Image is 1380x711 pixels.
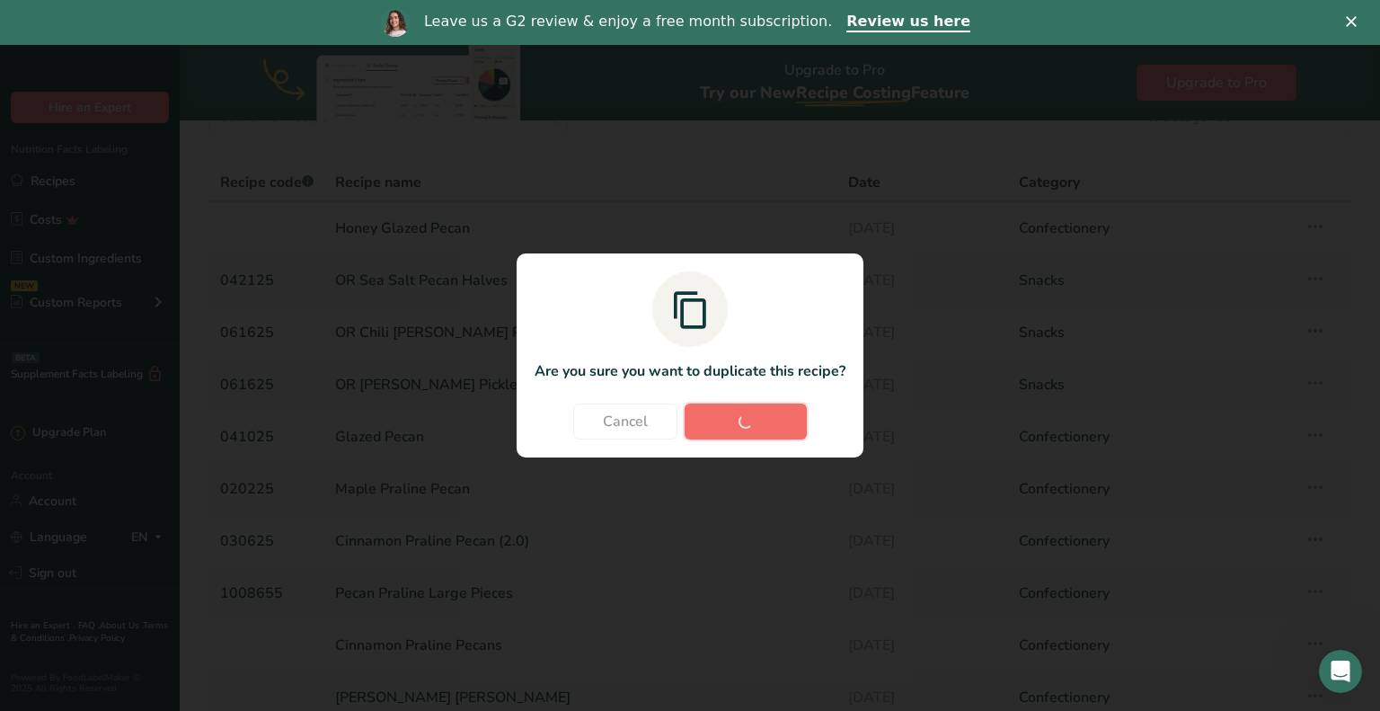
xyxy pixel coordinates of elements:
span: Cancel [603,411,648,432]
div: Leave us a G2 review & enjoy a free month subscription. [424,13,832,31]
a: Review us here [846,13,970,32]
iframe: Intercom live chat [1319,650,1362,693]
button: Cancel [573,404,677,440]
img: Profile image for Reem [381,8,410,37]
p: Are you sure you want to duplicate this recipe? [535,360,845,382]
div: Cerrar [1346,16,1364,27]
